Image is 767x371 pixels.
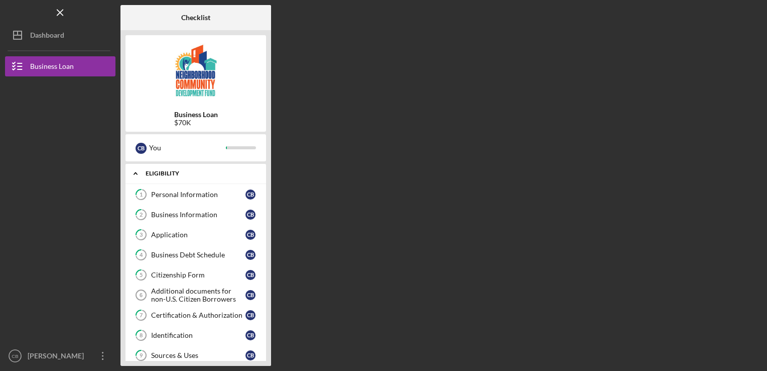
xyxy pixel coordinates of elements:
div: You [149,139,226,156]
button: Dashboard [5,25,115,45]
button: Business Loan [5,56,115,76]
div: C B [245,190,255,200]
div: [PERSON_NAME] [25,346,90,368]
a: 5Citizenship FormCB [131,265,261,285]
div: Citizenship Form [151,271,245,279]
div: Certification & Authorization [151,311,245,319]
div: Eligibility [146,170,253,176]
div: Additional documents for non-U.S. Citizen Borrowers [151,287,245,303]
b: Checklist [181,14,210,22]
tspan: 5 [140,272,143,279]
div: Business Loan [30,56,74,79]
img: Product logo [125,40,266,101]
div: C B [245,350,255,360]
div: C B [245,310,255,320]
a: 9Sources & UsesCB [131,345,261,365]
div: Business Information [151,211,245,219]
tspan: 7 [140,312,143,319]
a: 3ApplicationCB [131,225,261,245]
a: 6Additional documents for non-U.S. Citizen BorrowersCB [131,285,261,305]
a: 2Business InformationCB [131,205,261,225]
tspan: 2 [140,212,143,218]
div: C B [245,270,255,280]
a: 8IdentificationCB [131,325,261,345]
div: Sources & Uses [151,351,245,359]
div: Identification [151,331,245,339]
div: C B [245,250,255,260]
div: C B [245,230,255,240]
div: C B [245,210,255,220]
div: C B [136,143,147,154]
tspan: 3 [140,232,143,238]
tspan: 1 [140,192,143,198]
tspan: 9 [140,352,143,359]
div: $70K [174,119,218,127]
b: Business Loan [174,111,218,119]
div: Business Debt Schedule [151,251,245,259]
a: 4Business Debt ScheduleCB [131,245,261,265]
tspan: 4 [140,252,143,258]
div: Dashboard [30,25,64,48]
a: 1Personal InformationCB [131,184,261,205]
tspan: 6 [140,292,143,298]
text: CB [12,353,18,359]
button: CB[PERSON_NAME] [5,346,115,366]
div: C B [245,290,255,300]
div: Application [151,231,245,239]
div: Personal Information [151,191,245,199]
tspan: 8 [140,332,143,339]
a: 7Certification & AuthorizationCB [131,305,261,325]
div: C B [245,330,255,340]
